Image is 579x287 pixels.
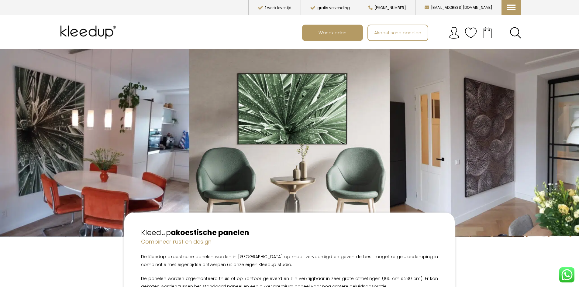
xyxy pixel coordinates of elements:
[302,25,526,41] nav: Main menu
[448,27,460,39] img: account.svg
[368,25,428,40] a: Akoestische panelen
[141,253,438,268] p: De Kleedup akoestische panelen worden in [GEOGRAPHIC_DATA] op maat vervaardigd en geven de best m...
[315,27,350,38] span: Wandkleden
[371,27,425,38] span: Akoestische panelen
[303,25,362,40] a: Wandkleden
[141,238,438,245] h4: Combineer rust en design
[465,27,477,39] img: verlanglijstje.svg
[477,25,498,40] a: Your cart
[510,27,521,39] a: Search
[171,227,249,237] strong: akoestische panelen
[58,20,121,44] img: Kleedup
[141,227,438,238] h2: Kleedup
